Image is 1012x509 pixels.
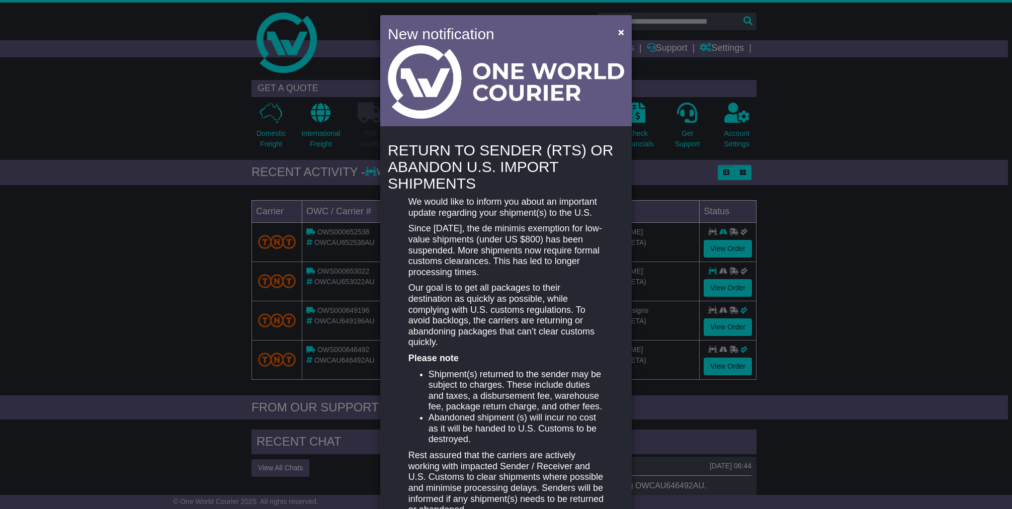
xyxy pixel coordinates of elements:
[388,23,604,45] h4: New notification
[429,369,604,412] li: Shipment(s) returned to the sender may be subject to charges. These include duties and taxes, a d...
[408,353,459,363] strong: Please note
[408,223,604,278] p: Since [DATE], the de minimis exemption for low-value shipments (under US $800) has been suspended...
[408,283,604,348] p: Our goal is to get all packages to their destination as quickly as possible, while complying with...
[618,26,624,38] span: ×
[388,142,624,192] h4: RETURN TO SENDER (RTS) OR ABANDON U.S. IMPORT SHIPMENTS
[388,45,624,119] img: Light
[613,22,629,42] button: Close
[408,197,604,218] p: We would like to inform you about an important update regarding your shipment(s) to the U.S.
[429,412,604,445] li: Abandoned shipment (s) will incur no cost as it will be handed to U.S. Customs to be destroyed.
